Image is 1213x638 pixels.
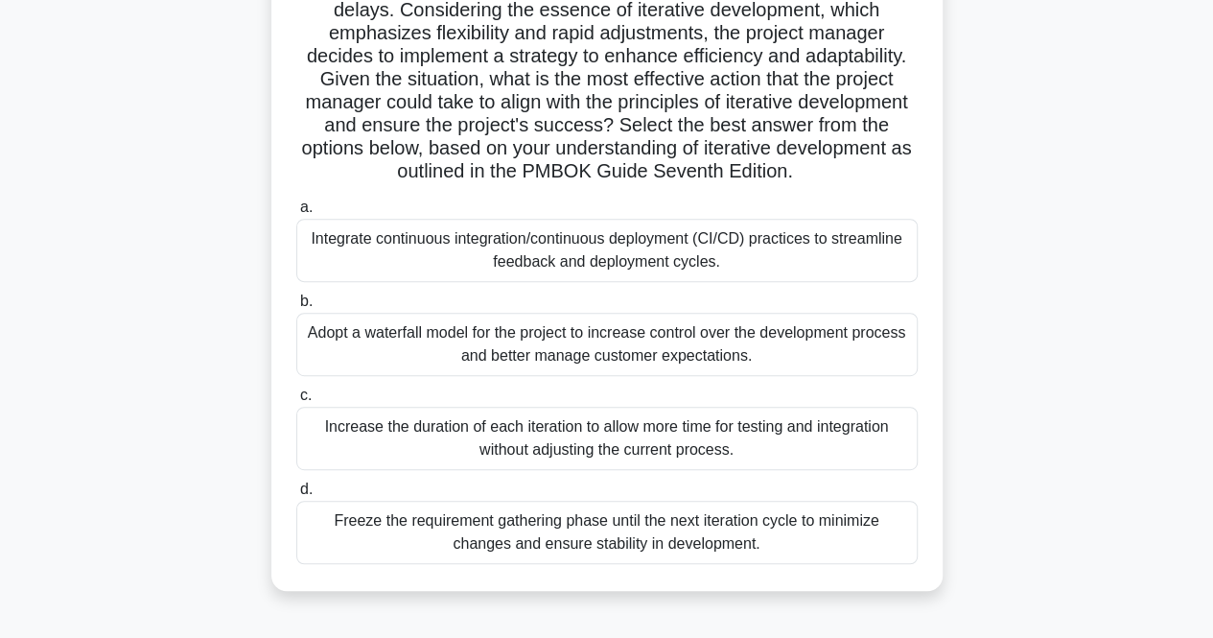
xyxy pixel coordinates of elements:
[300,387,312,403] span: c.
[296,313,918,376] div: Adopt a waterfall model for the project to increase control over the development process and bett...
[296,501,918,564] div: Freeze the requirement gathering phase until the next iteration cycle to minimize changes and ens...
[300,481,313,497] span: d.
[300,199,313,215] span: a.
[296,219,918,282] div: Integrate continuous integration/continuous deployment (CI/CD) practices to streamline feedback a...
[300,293,313,309] span: b.
[296,407,918,470] div: Increase the duration of each iteration to allow more time for testing and integration without ad...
